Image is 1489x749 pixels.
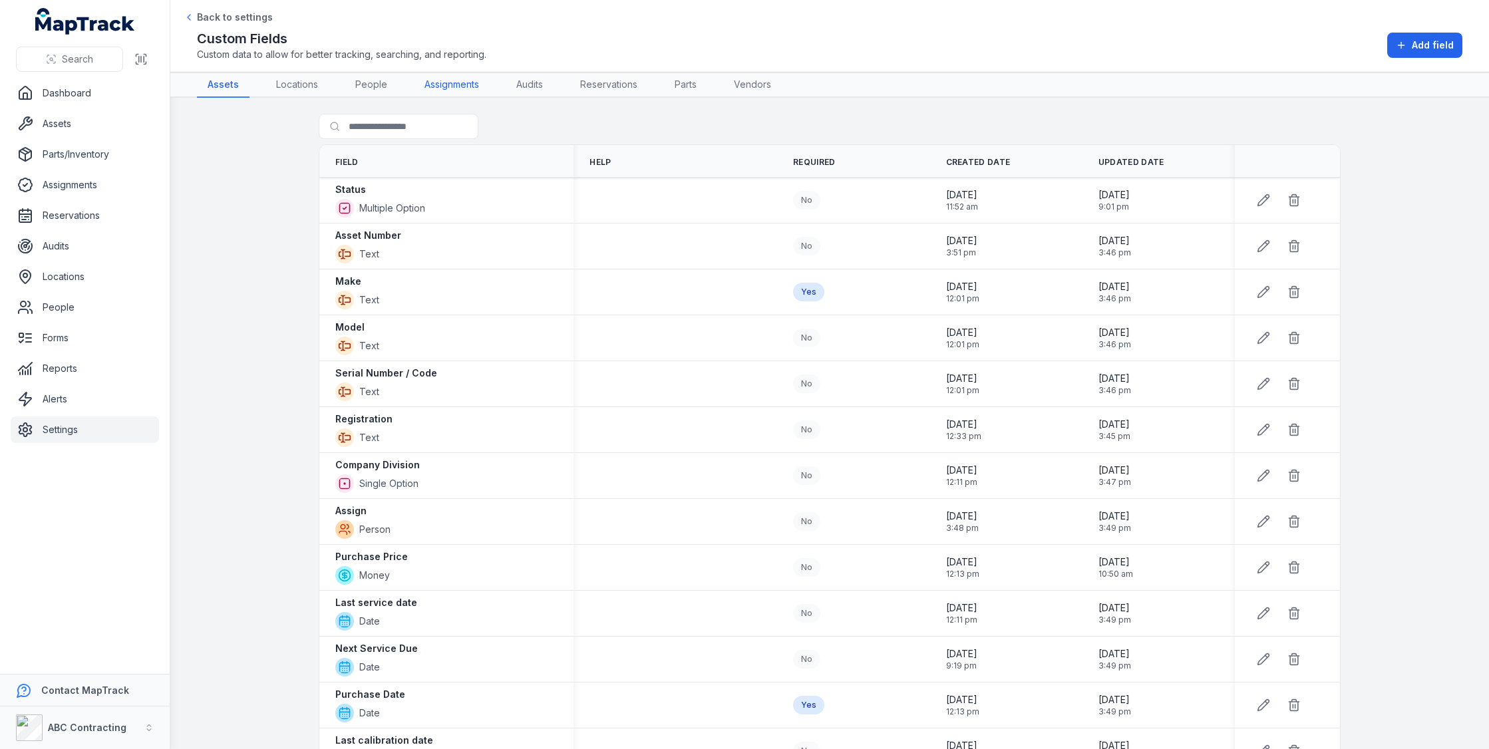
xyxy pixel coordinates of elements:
[1098,372,1131,396] time: 11/07/2025, 3:46:23 pm
[723,73,782,98] a: Vendors
[1098,234,1131,247] span: [DATE]
[946,234,977,247] span: [DATE]
[664,73,707,98] a: Parts
[1098,693,1131,717] time: 11/07/2025, 3:49:05 pm
[946,431,981,442] span: 12:33 pm
[1098,693,1131,706] span: [DATE]
[11,325,159,351] a: Forms
[793,237,820,255] div: No
[946,693,979,717] time: 14/08/2024, 12:13:42 pm
[1098,555,1133,569] span: [DATE]
[793,650,820,669] div: No
[946,464,977,477] span: [DATE]
[1098,523,1131,533] span: 3:49 pm
[506,73,554,98] a: Audits
[946,661,977,671] span: 9:19 pm
[1098,280,1131,293] span: [DATE]
[197,73,249,98] a: Assets
[1098,647,1131,671] time: 11/07/2025, 3:49:05 pm
[946,188,978,202] span: [DATE]
[946,247,977,258] span: 3:51 pm
[946,706,979,717] span: 12:13 pm
[345,73,398,98] a: People
[359,523,391,536] span: Person
[1098,188,1130,212] time: 16/07/2025, 9:01:58 pm
[1098,157,1164,168] span: Updated Date
[1098,234,1131,258] time: 11/07/2025, 3:46:23 pm
[946,188,978,212] time: 12/11/2024, 11:52:12 am
[41,684,129,696] strong: Contact MapTrack
[946,510,979,523] span: [DATE]
[359,293,379,307] span: Text
[359,339,379,353] span: Text
[335,596,417,609] strong: Last service date
[197,11,273,24] span: Back to settings
[946,326,979,350] time: 14/08/2024, 12:01:39 pm
[570,73,648,98] a: Reservations
[1098,464,1131,477] span: [DATE]
[1098,326,1131,350] time: 11/07/2025, 3:46:23 pm
[1387,33,1462,58] button: Add field
[946,601,977,625] time: 14/08/2024, 12:11:07 pm
[62,53,93,66] span: Search
[414,73,490,98] a: Assignments
[946,693,979,706] span: [DATE]
[793,329,820,347] div: No
[335,157,359,168] span: Field
[359,385,379,398] span: Text
[335,183,366,196] strong: Status
[11,386,159,412] a: Alerts
[11,110,159,137] a: Assets
[197,29,486,48] h2: Custom Fields
[359,431,379,444] span: Text
[48,722,126,733] strong: ABC Contracting
[946,510,979,533] time: 11/07/2025, 3:48:53 pm
[793,157,835,168] span: Required
[946,555,979,569] span: [DATE]
[335,458,420,472] strong: Company Division
[793,558,820,577] div: No
[793,374,820,393] div: No
[335,550,408,563] strong: Purchase Price
[1098,569,1133,579] span: 10:50 am
[359,247,379,261] span: Text
[1098,188,1130,202] span: [DATE]
[1098,247,1131,258] span: 3:46 pm
[1098,615,1131,625] span: 3:49 pm
[1412,39,1454,52] span: Add field
[946,280,979,293] span: [DATE]
[946,464,977,488] time: 10/04/2025, 12:11:33 pm
[359,477,418,490] span: Single Option
[35,8,135,35] a: MapTrack
[1098,326,1131,339] span: [DATE]
[793,696,824,714] div: Yes
[1098,293,1131,304] span: 3:46 pm
[11,294,159,321] a: People
[1098,601,1131,625] time: 11/07/2025, 3:49:05 pm
[793,191,820,210] div: No
[1098,510,1131,523] span: [DATE]
[335,412,393,426] strong: Registration
[11,263,159,290] a: Locations
[946,601,977,615] span: [DATE]
[946,647,977,661] span: [DATE]
[335,367,437,380] strong: Serial Number / Code
[946,293,979,304] span: 12:01 pm
[11,172,159,198] a: Assignments
[793,466,820,485] div: No
[946,339,979,350] span: 12:01 pm
[16,47,123,72] button: Search
[335,688,405,701] strong: Purchase Date
[946,569,979,579] span: 12:13 pm
[265,73,329,98] a: Locations
[11,355,159,382] a: Reports
[1098,385,1131,396] span: 3:46 pm
[1098,280,1131,304] time: 11/07/2025, 3:46:23 pm
[946,418,981,442] time: 12/11/2024, 12:33:54 pm
[793,283,824,301] div: Yes
[1098,647,1131,661] span: [DATE]
[335,321,365,334] strong: Model
[359,202,425,215] span: Multiple Option
[946,280,979,304] time: 14/08/2024, 12:01:31 pm
[197,48,486,61] span: Custom data to allow for better tracking, searching, and reporting.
